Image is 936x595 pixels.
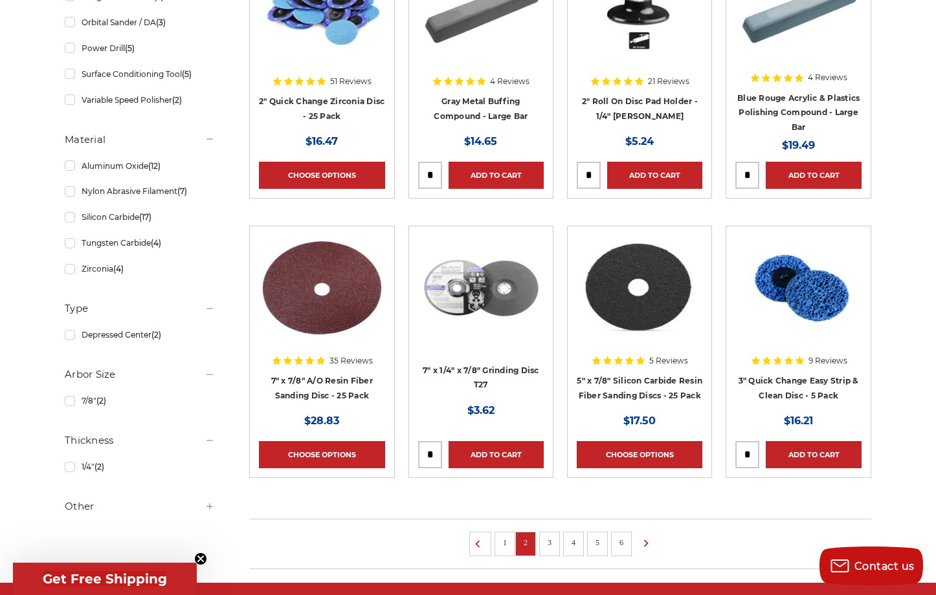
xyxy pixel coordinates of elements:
span: $16.21 [784,415,813,427]
button: Contact us [819,546,923,585]
a: 4 [567,535,580,550]
span: (5) [182,69,192,79]
a: 7 inch aluminum oxide resin fiber disc [259,235,384,401]
h5: Arbor Size [65,367,215,382]
a: Variable Speed Polisher [65,89,215,111]
span: $19.49 [782,139,815,151]
button: Close teaser [194,552,207,565]
span: Get Free Shipping [43,571,167,587]
a: 2 [519,535,532,550]
a: BHA 7 in grinding disc [418,235,544,401]
a: Power Drill [65,37,215,59]
div: Get Free ShippingClose teaser [13,563,197,595]
a: Silicon Carbide [65,206,215,228]
a: 7/8" [65,389,215,412]
a: Zirconia [65,257,215,280]
span: (2) [96,396,106,406]
a: 5 Inch Silicon Carbide Resin Fiber Disc [577,235,702,401]
a: 3 [543,535,556,550]
span: (5) [125,43,135,53]
a: 3 inch blue strip it quick change discs by BHA [735,235,861,401]
span: $17.50 [623,415,656,427]
a: Add to Cart [449,441,544,468]
a: Add to Cart [766,162,861,189]
span: $3.62 [467,404,495,416]
span: (12) [148,161,161,171]
h5: Type [65,301,215,316]
a: Add to Cart [766,441,861,468]
a: Choose Options [259,162,384,189]
span: (4) [113,264,124,274]
a: Choose Options [577,441,702,468]
span: (17) [139,212,151,222]
a: Tungsten Carbide [65,232,215,254]
span: $28.83 [304,415,339,427]
a: Depressed Center [65,323,215,346]
span: (4) [151,238,161,248]
span: $14.65 [464,135,497,147]
a: Surface Conditioning Tool [65,63,215,85]
a: 6 [615,535,628,550]
a: Aluminum Oxide [65,155,215,177]
span: (2) [172,95,182,105]
img: BHA 7 in grinding disc [418,235,544,339]
img: 7 inch aluminum oxide resin fiber disc [259,235,384,339]
img: 5 Inch Silicon Carbide Resin Fiber Disc [577,235,702,339]
a: 5 [591,535,604,550]
a: 1 [498,535,511,550]
span: (3) [156,17,166,27]
a: Nylon Abrasive Filament [65,180,215,202]
h5: Thickness [65,433,215,448]
h5: Material [65,132,215,147]
span: (2) [95,462,104,471]
span: Contact us [854,560,915,572]
a: Blue Rouge Acrylic & Plastics Polishing Compound - Large Bar [737,93,860,132]
h5: Other [65,499,215,514]
a: Orbital Sander / DA [65,11,215,34]
a: Choose Options [259,441,384,468]
span: (7) [177,186,187,196]
a: Add to Cart [607,162,702,189]
span: (2) [151,330,161,340]
a: 1/4" [65,455,215,478]
span: $5.24 [625,135,654,147]
span: $16.47 [306,135,338,147]
a: Add to Cart [449,162,544,189]
img: 3 inch blue strip it quick change discs by BHA [735,235,861,339]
